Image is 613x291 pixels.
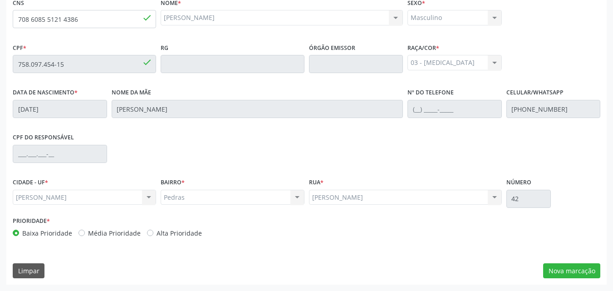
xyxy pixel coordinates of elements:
[22,228,72,238] label: Baixa Prioridade
[157,228,202,238] label: Alta Prioridade
[142,57,152,67] span: done
[13,41,26,55] label: CPF
[407,86,454,100] label: Nº do Telefone
[506,86,564,100] label: Celular/WhatsApp
[13,131,74,145] label: CPF do responsável
[112,86,151,100] label: Nome da mãe
[309,41,355,55] label: Órgão emissor
[407,41,439,55] label: Raça/cor
[161,41,168,55] label: RG
[13,176,48,190] label: CIDADE - UF
[506,100,601,118] input: (__) _____-_____
[506,176,531,190] label: Número
[309,176,324,190] label: Rua
[13,86,78,100] label: Data de nascimento
[13,100,107,118] input: __/__/____
[88,228,141,238] label: Média Prioridade
[543,263,600,279] button: Nova marcação
[13,214,50,228] label: Prioridade
[13,145,107,163] input: ___.___.___-__
[407,100,502,118] input: (__) _____-_____
[161,176,185,190] label: BAIRRO
[142,13,152,23] span: done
